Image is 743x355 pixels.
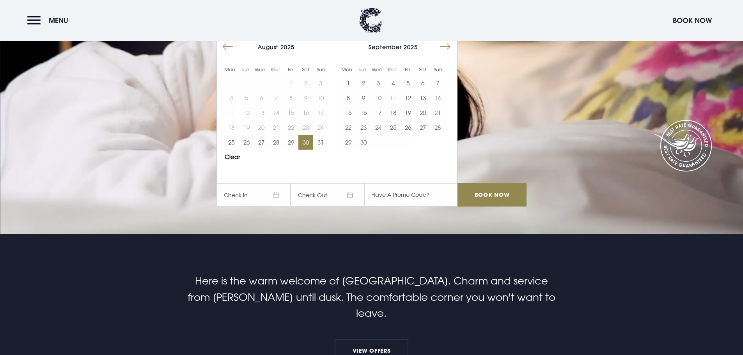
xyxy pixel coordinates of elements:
[359,8,382,33] img: Clandeboye Lodge
[430,90,445,105] td: Choose Sunday, September 14, 2025 as your start date.
[369,44,402,50] span: September
[386,90,401,105] button: 11
[401,105,415,120] button: 19
[386,90,401,105] td: Choose Thursday, September 11, 2025 as your start date.
[341,76,356,90] td: Choose Monday, September 1, 2025 as your start date.
[386,105,401,120] td: Choose Thursday, September 18, 2025 as your start date.
[356,76,371,90] button: 2
[415,120,430,135] td: Choose Saturday, September 27, 2025 as your start date.
[341,105,356,120] button: 15
[386,105,401,120] button: 18
[430,76,445,90] td: Choose Sunday, September 7, 2025 as your start date.
[356,90,371,105] td: Choose Tuesday, September 9, 2025 as your start date.
[254,135,269,150] button: 27
[313,135,328,150] td: Choose Sunday, August 31, 2025 as your start date.
[313,135,328,150] button: 31
[371,105,386,120] button: 17
[669,12,716,29] button: Book Now
[356,105,371,120] button: 16
[298,135,313,150] button: 30
[356,135,371,150] button: 30
[27,12,72,29] button: Menu
[239,135,254,150] button: 26
[341,135,356,150] button: 29
[341,90,356,105] button: 8
[401,90,415,105] td: Choose Friday, September 12, 2025 as your start date.
[415,120,430,135] button: 27
[216,183,291,207] span: Check In
[341,120,356,135] button: 22
[291,183,365,207] span: Check Out
[254,135,269,150] td: Choose Wednesday, August 27, 2025 as your start date.
[386,76,401,90] button: 4
[430,90,445,105] button: 14
[430,120,445,135] td: Choose Sunday, September 28, 2025 as your start date.
[356,76,371,90] td: Choose Tuesday, September 2, 2025 as your start date.
[415,76,430,90] td: Choose Saturday, September 6, 2025 as your start date.
[415,76,430,90] button: 6
[220,39,235,54] button: Move backward to switch to the previous month.
[356,120,371,135] button: 23
[371,76,386,90] td: Choose Wednesday, September 3, 2025 as your start date.
[401,120,415,135] button: 26
[269,135,284,150] button: 28
[438,39,452,54] button: Move forward to switch to the next month.
[386,120,401,135] td: Choose Thursday, September 25, 2025 as your start date.
[284,135,298,150] td: Choose Friday, August 29, 2025 as your start date.
[401,90,415,105] button: 12
[186,273,557,321] p: Here is the warm welcome of [GEOGRAPHIC_DATA]. Charm and service from [PERSON_NAME] until dusk. T...
[356,120,371,135] td: Choose Tuesday, September 23, 2025 as your start date.
[225,154,240,160] button: Clear
[371,120,386,135] button: 24
[224,135,239,150] button: 25
[371,105,386,120] td: Choose Wednesday, September 17, 2025 as your start date.
[371,76,386,90] button: 3
[298,135,313,150] td: Choose Saturday, August 30, 2025 as your start date.
[371,90,386,105] td: Choose Wednesday, September 10, 2025 as your start date.
[258,44,278,50] span: August
[239,135,254,150] td: Choose Tuesday, August 26, 2025 as your start date.
[415,90,430,105] button: 13
[49,16,68,25] span: Menu
[401,76,415,90] td: Choose Friday, September 5, 2025 as your start date.
[341,90,356,105] td: Choose Monday, September 8, 2025 as your start date.
[386,76,401,90] td: Choose Thursday, September 4, 2025 as your start date.
[415,105,430,120] button: 20
[401,120,415,135] td: Choose Friday, September 26, 2025 as your start date.
[269,135,284,150] td: Choose Thursday, August 28, 2025 as your start date.
[341,105,356,120] td: Choose Monday, September 15, 2025 as your start date.
[430,105,445,120] button: 21
[280,44,294,50] span: 2025
[371,120,386,135] td: Choose Wednesday, September 24, 2025 as your start date.
[404,44,418,50] span: 2025
[430,105,445,120] td: Choose Sunday, September 21, 2025 as your start date.
[430,76,445,90] button: 7
[415,90,430,105] td: Choose Saturday, September 13, 2025 as your start date.
[356,90,371,105] button: 9
[401,76,415,90] button: 5
[386,120,401,135] button: 25
[284,135,298,150] button: 29
[341,135,356,150] td: Choose Monday, September 29, 2025 as your start date.
[341,120,356,135] td: Choose Monday, September 22, 2025 as your start date.
[371,90,386,105] button: 10
[458,183,526,207] input: Book Now
[365,183,458,207] input: Have A Promo Code?
[401,105,415,120] td: Choose Friday, September 19, 2025 as your start date.
[224,135,239,150] td: Choose Monday, August 25, 2025 as your start date.
[430,120,445,135] button: 28
[356,135,371,150] td: Choose Tuesday, September 30, 2025 as your start date.
[341,76,356,90] button: 1
[415,105,430,120] td: Choose Saturday, September 20, 2025 as your start date.
[356,105,371,120] td: Choose Tuesday, September 16, 2025 as your start date.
